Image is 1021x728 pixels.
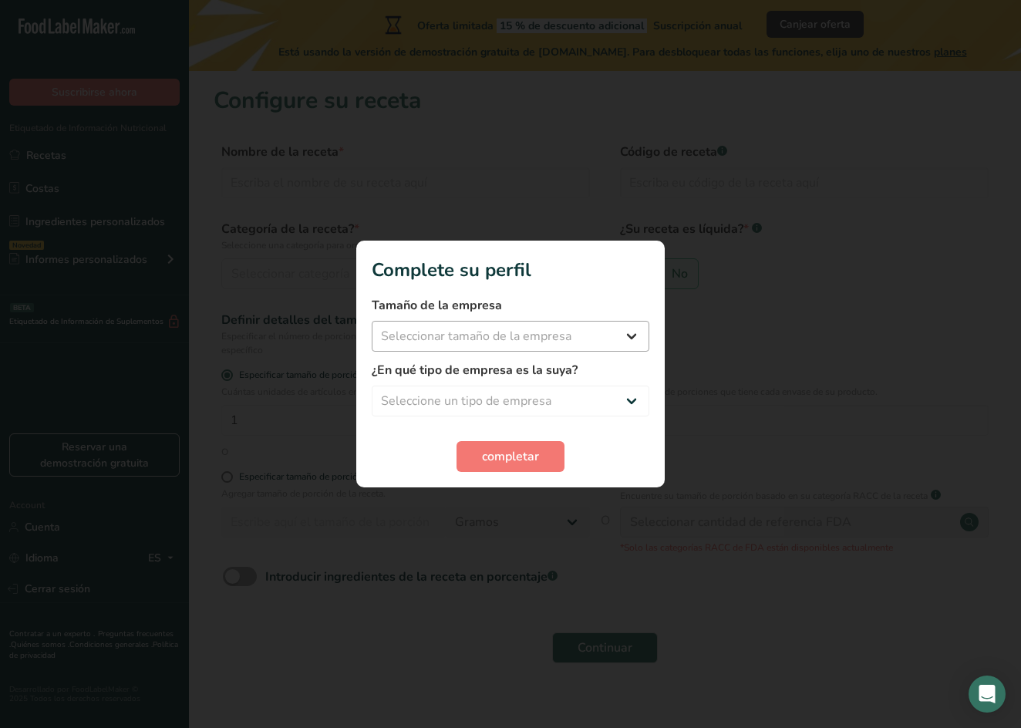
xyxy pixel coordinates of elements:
button: completar [457,441,564,472]
label: ¿En qué tipo de empresa es la suya? [372,361,649,379]
span: completar [482,447,539,466]
label: Tamaño de la empresa [372,296,649,315]
div: Open Intercom Messenger [969,676,1006,713]
h1: Complete su perfil [372,256,649,284]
